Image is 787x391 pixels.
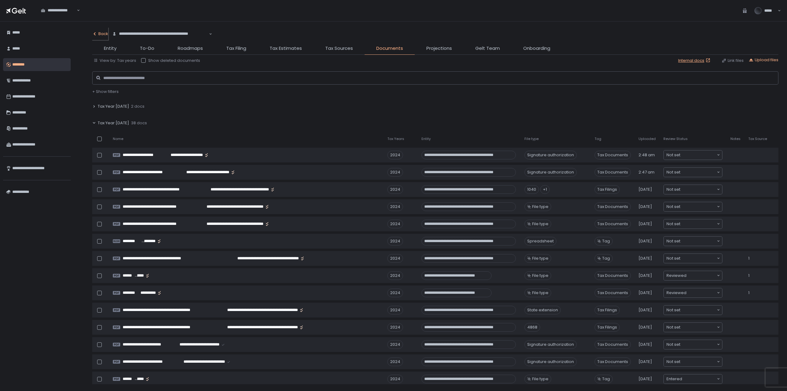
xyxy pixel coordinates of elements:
[92,89,119,94] button: + Show filters
[666,290,686,296] span: Reviewed
[639,307,652,313] span: [DATE]
[664,323,722,332] div: Search for option
[92,31,108,37] div: Back
[595,357,631,366] span: Tax Documents
[680,255,716,261] input: Search for option
[680,186,716,193] input: Search for option
[639,221,652,227] span: [DATE]
[387,237,403,245] div: 2024
[595,289,631,297] span: Tax Documents
[540,185,550,194] div: +1
[595,340,631,349] span: Tax Documents
[387,185,403,194] div: 2024
[682,376,716,382] input: Search for option
[639,187,652,192] span: [DATE]
[664,219,722,229] div: Search for option
[376,45,403,52] span: Documents
[639,376,652,382] span: [DATE]
[532,273,548,278] span: File type
[639,359,652,365] span: [DATE]
[664,237,722,246] div: Search for option
[663,137,688,141] span: Review Status
[664,288,722,297] div: Search for option
[524,185,539,194] div: 1040
[639,325,652,330] span: [DATE]
[680,221,716,227] input: Search for option
[98,120,129,126] span: Tax Year [DATE]
[639,152,655,158] span: 2:48 am
[387,220,403,228] div: 2024
[666,273,686,279] span: Reviewed
[639,342,652,347] span: [DATE]
[524,323,540,332] div: 4868
[664,340,722,349] div: Search for option
[325,45,353,52] span: Tax Sources
[387,202,403,211] div: 2024
[112,37,208,43] input: Search for option
[748,290,749,296] span: 1
[387,323,403,332] div: 2024
[664,202,722,211] div: Search for option
[722,58,744,63] button: Link files
[532,204,548,209] span: File type
[387,151,403,159] div: 2024
[93,58,136,63] button: View by: Tax years
[595,185,620,194] span: Tax Filings
[639,290,652,296] span: [DATE]
[730,137,741,141] span: Notes
[602,238,610,244] span: Tag
[666,359,680,365] span: Not set
[108,28,212,40] div: Search for option
[524,340,577,349] div: Signature authorization
[664,150,722,160] div: Search for option
[749,57,778,63] button: Upload files
[664,185,722,194] div: Search for option
[680,324,716,330] input: Search for option
[686,290,716,296] input: Search for option
[666,169,680,175] span: Not set
[748,256,749,261] span: 1
[387,357,403,366] div: 2024
[664,271,722,280] div: Search for option
[666,221,680,227] span: Not set
[678,58,712,63] a: Internal docs
[639,204,652,209] span: [DATE]
[748,137,767,141] span: Tax Source
[523,45,550,52] span: Onboarding
[387,375,403,383] div: 2024
[131,120,147,126] span: 38 docs
[639,256,652,261] span: [DATE]
[602,376,610,382] span: Tag
[421,137,431,141] span: Entity
[532,376,548,382] span: File type
[595,271,631,280] span: Tax Documents
[524,237,556,245] div: Spreadsheet
[595,323,620,332] span: Tax Filings
[666,307,680,313] span: Not set
[664,305,722,315] div: Search for option
[92,28,108,40] button: Back
[680,359,716,365] input: Search for option
[748,273,749,278] span: 1
[664,254,722,263] div: Search for option
[140,45,154,52] span: To-Do
[524,168,577,177] div: Signature authorization
[41,13,76,19] input: Search for option
[680,307,716,313] input: Search for option
[666,341,680,348] span: Not set
[666,152,680,158] span: Not set
[664,357,722,366] div: Search for option
[387,168,403,177] div: 2024
[680,341,716,348] input: Search for option
[387,271,403,280] div: 2024
[532,290,548,296] span: File type
[226,45,246,52] span: Tax Filing
[639,238,652,244] span: [DATE]
[387,137,404,141] span: Tax Years
[387,340,403,349] div: 2024
[270,45,302,52] span: Tax Estimates
[639,273,652,278] span: [DATE]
